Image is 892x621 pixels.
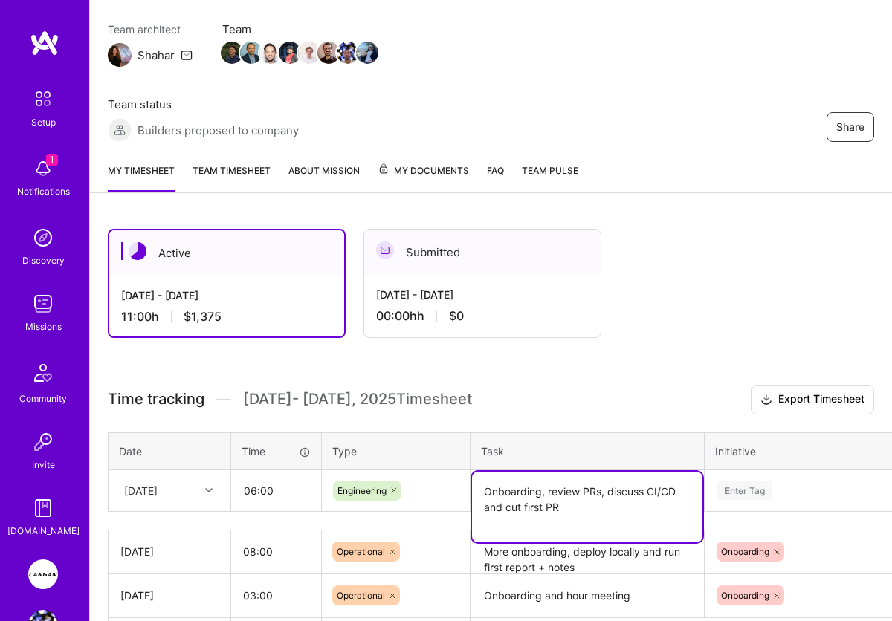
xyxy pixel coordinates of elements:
span: Onboarding [721,546,769,557]
div: Shahar [138,48,175,63]
a: Team Pulse [522,163,578,192]
div: Submitted [364,230,601,275]
span: Team architect [108,22,193,37]
img: Team Member Avatar [279,42,301,64]
span: Engineering [337,485,387,496]
input: HH:MM [231,532,321,571]
a: Team Member Avatar [319,40,338,65]
a: Team Member Avatar [338,40,358,65]
img: Team Member Avatar [240,42,262,64]
i: icon Download [760,392,772,408]
span: My Documents [378,163,469,179]
div: [DATE] [120,544,219,559]
div: 11:00 h [121,309,332,325]
img: Submitted [376,241,394,259]
th: Type [322,432,471,469]
div: Setup [31,114,56,130]
img: Langan: AI-Copilot for Environmental Site Assessment [28,559,58,589]
img: logo [30,30,59,56]
span: Onboarding [721,590,769,601]
th: Task [471,432,705,469]
textarea: Onboarding and hour meeting [472,576,702,617]
a: Team Member Avatar [222,40,242,65]
a: Team Member Avatar [261,40,280,65]
img: Team Member Avatar [221,42,243,64]
a: Team Member Avatar [358,40,377,65]
img: Community [25,355,61,391]
input: HH:MM [231,576,321,615]
textarea: Onboarding, review PRs, discuss CI/CD and cut first PR [472,472,702,542]
span: $0 [449,308,464,324]
span: Time tracking [108,390,204,409]
img: Invite [28,427,58,457]
div: Enter Tag [717,479,772,502]
img: Team Member Avatar [317,42,340,64]
th: Date [109,432,231,469]
img: discovery [28,223,58,253]
span: Operational [337,590,385,601]
img: Team Member Avatar [259,42,282,64]
a: My Documents [378,163,469,192]
span: Share [836,120,864,134]
div: [DATE] - [DATE] [121,287,332,303]
div: Time [242,443,311,459]
a: Langan: AI-Copilot for Environmental Site Assessment [25,559,62,589]
img: Active [129,242,146,260]
img: teamwork [28,289,58,319]
a: Team Member Avatar [300,40,319,65]
img: Builders proposed to company [108,118,132,142]
div: [DOMAIN_NAME] [7,523,80,539]
div: 00:00h h [376,308,589,324]
img: Team Architect [108,43,132,67]
span: Builders proposed to company [138,123,299,138]
div: Invite [32,457,55,472]
span: 1 [46,154,58,166]
span: Team [222,22,377,37]
div: Missions [25,319,62,334]
div: Community [19,391,67,406]
div: [DATE] [124,483,158,498]
div: Discovery [22,253,65,268]
textarea: More onboarding, deploy locally and run first report + notes [472,532,702,573]
a: FAQ [487,163,504,192]
span: Team Pulse [522,165,578,176]
img: bell [28,154,58,183]
div: [DATE] - [DATE] [376,287,589,302]
a: Team Member Avatar [242,40,261,65]
div: Active [109,230,344,276]
img: Team Member Avatar [298,42,320,64]
div: [DATE] [120,588,219,603]
i: icon Chevron [205,487,213,494]
img: setup [28,83,59,114]
a: About Mission [288,163,360,192]
div: Notifications [17,183,70,199]
a: My timesheet [108,163,175,192]
img: Team Member Avatar [356,42,378,64]
span: Operational [337,546,385,557]
img: guide book [28,493,58,523]
a: Team Member Avatar [280,40,300,65]
a: Team timesheet [193,163,271,192]
button: Export Timesheet [751,385,874,414]
button: Share [827,112,874,142]
span: [DATE] - [DATE] , 2025 Timesheet [243,390,472,409]
span: $1,375 [184,309,222,325]
i: icon Mail [181,49,193,61]
span: Team status [108,97,299,112]
img: Team Member Avatar [337,42,359,64]
input: HH:MM [232,471,320,510]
